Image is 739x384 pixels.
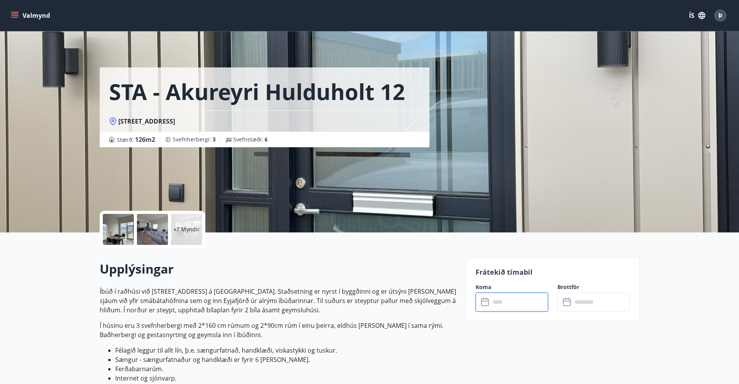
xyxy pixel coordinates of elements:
button: Þ [711,6,730,25]
span: 126 m2 [135,135,155,144]
p: Frátekið tímabil [476,267,630,277]
span: [STREET_ADDRESS] [118,117,175,126]
span: Svefnstæði : [233,136,268,143]
span: 3 [213,136,216,143]
p: +7 Myndir [173,226,200,233]
h1: STA - Akureyri Hulduholt 12 [109,77,405,106]
li: Ferðabarnarúm. [115,364,457,374]
li: Internet og sjónvarp. [115,374,457,383]
h2: Upplýsingar [100,260,457,277]
p: Íbúð í raðhúsi við [STREET_ADDRESS] á [GEOGRAPHIC_DATA]. Staðsetning er nyrst í byggðinni og er ú... [100,287,457,315]
label: Brottför [557,283,630,291]
span: Stærð : [117,135,155,144]
span: Þ [718,11,722,20]
button: ÍS [685,9,710,22]
span: 6 [265,136,268,143]
p: Í húsinu eru 3 svefnherbergi með 2*160 cm rúmum og 2*90cm rúm í einu þeirra, eldhús [PERSON_NAME]... [100,321,457,339]
li: Félagið leggur til allt lín, þ.e. sængurfatnað, handklæði, viskastykki og tuskur. [115,346,457,355]
li: Sængur - sængurfatnaður og handklæði er fyrir 6 [PERSON_NAME]. [115,355,457,364]
button: menu [9,9,53,22]
span: Svefnherbergi : [173,136,216,143]
label: Koma [476,283,548,291]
